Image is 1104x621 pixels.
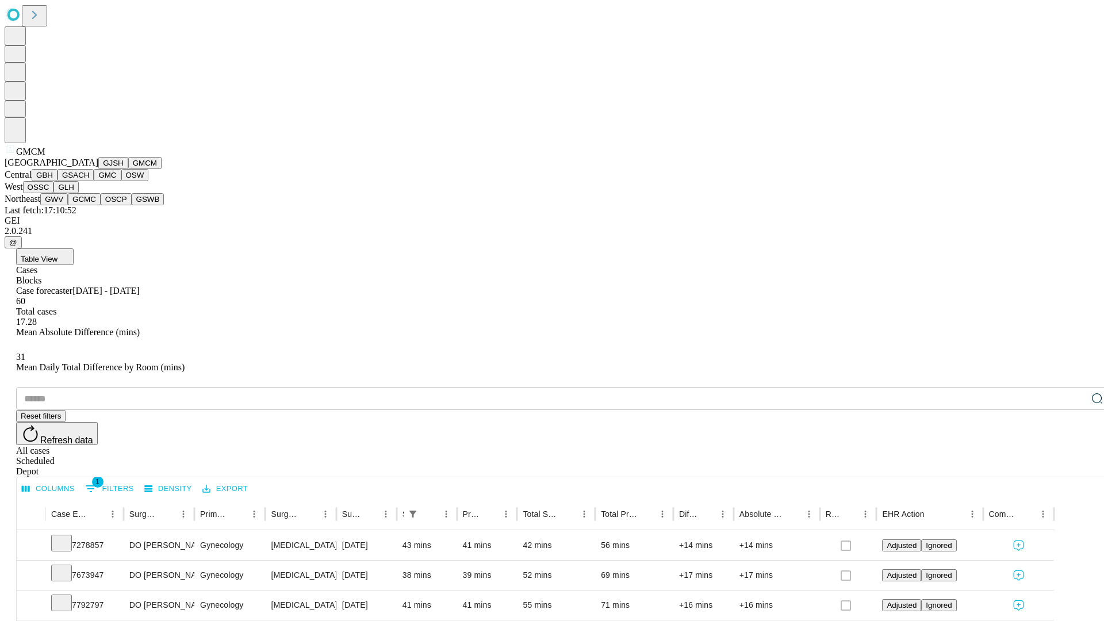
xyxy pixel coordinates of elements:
span: Mean Absolute Difference (mins) [16,327,140,337]
button: Sort [230,506,246,522]
div: 1 active filter [405,506,421,522]
div: [DATE] [342,531,391,560]
span: [GEOGRAPHIC_DATA] [5,158,98,167]
div: DO [PERSON_NAME] [PERSON_NAME] [129,561,189,590]
div: 42 mins [523,531,589,560]
span: Reset filters [21,412,61,420]
button: Menu [317,506,333,522]
button: Adjusted [882,539,921,551]
div: +14 mins [739,531,814,560]
button: Sort [699,506,715,522]
div: 41 mins [402,591,451,620]
div: [MEDICAL_DATA] WITH [MEDICAL_DATA] AND/OR [MEDICAL_DATA] WITH OR WITHOUT D&C [271,531,330,560]
div: +17 mins [679,561,728,590]
div: Gynecology [200,561,259,590]
button: Table View [16,248,74,265]
button: Menu [438,506,454,522]
span: Ignored [926,601,952,609]
span: Table View [21,255,57,263]
div: Primary Service [200,509,229,519]
button: Sort [785,506,801,522]
span: Adjusted [887,601,917,609]
div: Comments [989,509,1018,519]
div: GEI [5,216,1099,226]
div: 56 mins [601,531,668,560]
button: Select columns [19,480,78,498]
button: Menu [175,506,191,522]
button: Menu [964,506,980,522]
div: 71 mins [601,591,668,620]
button: Menu [1035,506,1051,522]
span: Refresh data [40,435,93,445]
span: Adjusted [887,541,917,550]
button: GBH [32,169,57,181]
div: 7278857 [51,531,118,560]
div: Gynecology [200,531,259,560]
div: [MEDICAL_DATA] WITH [MEDICAL_DATA] AND/OR [MEDICAL_DATA] WITH OR WITHOUT D&C [271,561,330,590]
button: Expand [22,596,40,616]
div: 43 mins [402,531,451,560]
div: 41 mins [463,591,512,620]
div: Predicted In Room Duration [463,509,481,519]
div: Case Epic Id [51,509,87,519]
div: +17 mins [739,561,814,590]
div: 2.0.241 [5,226,1099,236]
button: Show filters [82,480,137,498]
span: Last fetch: 17:10:52 [5,205,76,215]
button: Ignored [921,599,956,611]
button: Show filters [405,506,421,522]
div: +14 mins [679,531,728,560]
span: Adjusted [887,571,917,580]
span: 31 [16,352,25,362]
button: GSACH [57,169,94,181]
span: 1 [92,476,103,488]
button: Sort [841,506,857,522]
div: EHR Action [882,509,924,519]
div: Surgery Date [342,509,361,519]
div: [MEDICAL_DATA] WITH [MEDICAL_DATA] AND/OR [MEDICAL_DATA] WITH OR WITHOUT D&C [271,591,330,620]
button: OSCP [101,193,132,205]
button: Sort [301,506,317,522]
button: Sort [560,506,576,522]
span: Total cases [16,306,56,316]
button: Ignored [921,539,956,551]
button: GMC [94,169,121,181]
div: 7673947 [51,561,118,590]
span: Central [5,170,32,179]
button: Sort [159,506,175,522]
button: OSW [121,169,149,181]
button: Sort [638,506,654,522]
div: Surgery Name [271,509,300,519]
button: Sort [926,506,942,522]
button: Refresh data [16,422,98,445]
button: Expand [22,566,40,586]
div: [DATE] [342,561,391,590]
div: 69 mins [601,561,668,590]
div: Difference [679,509,697,519]
span: Ignored [926,571,952,580]
span: 60 [16,296,25,306]
button: Sort [482,506,498,522]
button: GWV [40,193,68,205]
button: @ [5,236,22,248]
span: Case forecaster [16,286,72,296]
span: West [5,182,23,191]
span: Northeast [5,194,40,204]
button: Menu [576,506,592,522]
span: @ [9,238,17,247]
div: DO [PERSON_NAME] [PERSON_NAME] [129,591,189,620]
div: Absolute Difference [739,509,784,519]
button: Menu [654,506,670,522]
span: 17.28 [16,317,37,327]
div: 38 mins [402,561,451,590]
span: Ignored [926,541,952,550]
div: Gynecology [200,591,259,620]
div: Scheduled In Room Duration [402,509,404,519]
div: 39 mins [463,561,512,590]
button: Menu [498,506,514,522]
button: OSSC [23,181,54,193]
button: Menu [857,506,873,522]
div: 52 mins [523,561,589,590]
button: Export [200,480,251,498]
div: Total Predicted Duration [601,509,637,519]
